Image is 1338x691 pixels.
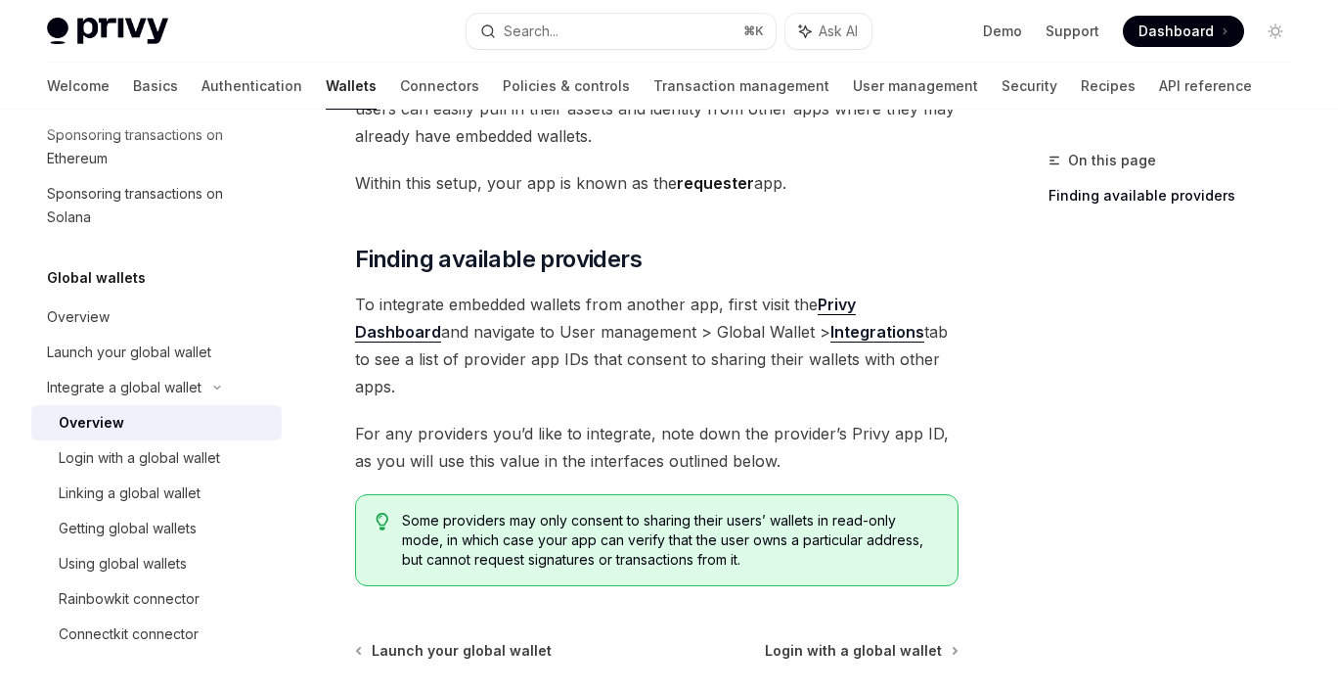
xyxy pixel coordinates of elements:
a: Getting global wallets [31,511,282,546]
button: Search...⌘K [467,14,775,49]
a: Overview [31,299,282,335]
a: Security [1002,63,1057,110]
a: User management [853,63,978,110]
span: To integrate embedded wallets from another app, first visit the and navigate to User management >... [355,291,959,400]
a: Launch your global wallet [357,641,552,661]
div: Connectkit connector [59,622,199,646]
a: Overview [31,405,282,440]
div: Overview [47,305,110,329]
div: Launch your global wallet [47,341,211,364]
a: Login with a global wallet [765,641,957,661]
div: Getting global wallets [59,517,197,540]
a: Demo [983,22,1022,41]
a: Recipes [1081,63,1136,110]
div: Sponsoring transactions on Ethereum [47,123,270,170]
a: Connectkit connector [31,617,282,652]
a: Using global wallets [31,546,282,581]
div: Using global wallets [59,552,187,576]
div: Overview [59,411,124,435]
strong: requester [677,173,754,193]
button: Toggle dark mode [1260,16,1291,47]
a: Dashboard [1123,16,1244,47]
svg: Tip [376,513,389,530]
span: Within this setup, your app is known as the app. [355,169,959,197]
span: ⌘ K [743,23,764,39]
div: Integrate a global wallet [47,376,201,399]
a: Rainbowkit connector [31,581,282,617]
a: Policies & controls [503,63,630,110]
a: Linking a global wallet [31,476,282,511]
div: Linking a global wallet [59,482,201,505]
div: Sponsoring transactions on Solana [47,182,270,229]
span: For any providers you’d like to integrate, note down the provider’s Privy app ID, as you will use... [355,420,959,475]
a: Transaction management [653,63,829,110]
div: Login with a global wallet [59,446,220,470]
span: Ask AI [819,22,858,41]
a: API reference [1159,63,1252,110]
img: light logo [47,18,168,45]
span: Launch your global wallet [372,641,552,661]
span: Dashboard [1138,22,1214,41]
button: Ask AI [785,14,871,49]
a: Sponsoring transactions on Ethereum [31,117,282,176]
a: Integrations [830,322,924,343]
a: Welcome [47,63,110,110]
a: Sponsoring transactions on Solana [31,176,282,235]
a: Wallets [326,63,377,110]
h5: Global wallets [47,266,146,290]
span: Finding available providers [355,244,642,275]
a: Basics [133,63,178,110]
div: Search... [504,20,558,43]
a: Support [1046,22,1099,41]
a: Login with a global wallet [31,440,282,476]
span: Login with a global wallet [765,641,942,661]
a: Launch your global wallet [31,335,282,370]
div: Rainbowkit connector [59,587,200,611]
span: Some providers may only consent to sharing their users’ wallets in read-only mode, in which case ... [402,511,938,570]
span: On this page [1068,149,1156,172]
strong: Integrations [830,322,924,342]
a: Connectors [400,63,479,110]
a: Authentication [201,63,302,110]
a: Finding available providers [1048,180,1307,211]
